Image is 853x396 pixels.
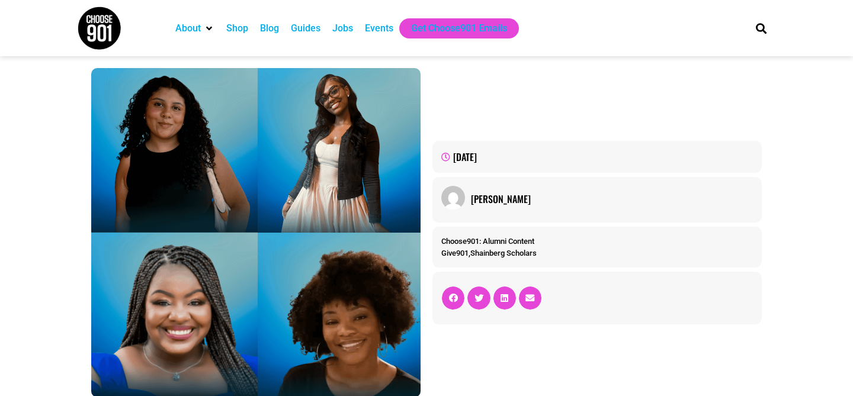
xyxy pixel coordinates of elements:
a: Get Choose901 Emails [411,21,507,36]
a: Jobs [332,21,353,36]
div: Share on twitter [467,286,490,309]
a: Give901 [441,249,469,257]
time: [DATE] [453,150,477,164]
a: Events [365,21,393,36]
a: Shop [226,21,248,36]
div: About [169,18,220,38]
a: Choose901: Alumni Content [441,237,534,246]
nav: Main nav [169,18,736,38]
div: Share on facebook [442,286,464,309]
div: Share on email [519,286,541,309]
img: Picture of Amber Dean [441,186,465,210]
a: [PERSON_NAME] [471,192,753,206]
a: Shainberg Scholars [470,249,537,257]
a: Blog [260,21,279,36]
a: About [175,21,201,36]
div: Search [752,18,771,38]
div: Share on linkedin [493,286,516,309]
span: , [441,249,537,257]
a: Guides [291,21,320,36]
